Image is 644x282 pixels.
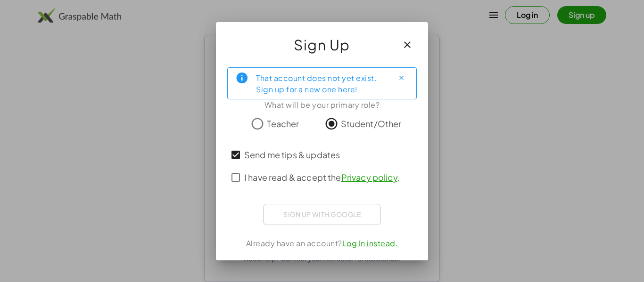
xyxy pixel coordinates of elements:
span: Sign Up [294,33,350,56]
span: I have read & accept the . [244,171,400,184]
span: Teacher [267,117,299,130]
span: Send me tips & updates [244,148,340,161]
div: Already have an account? [227,238,417,249]
button: Close [394,71,409,86]
div: What will be your primary role? [227,99,417,111]
div: That account does not yet exist. Sign up for a new one here! [256,72,386,95]
span: Student/Other [341,117,402,130]
a: Log In instead. [342,238,398,248]
a: Privacy policy [341,172,397,183]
